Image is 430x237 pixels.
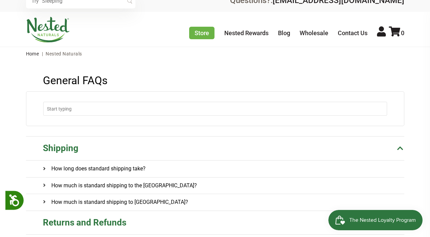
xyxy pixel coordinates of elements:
h1: General FAQs [26,74,404,87]
a: Returns and Refunds [26,211,404,235]
span: | [40,51,45,56]
iframe: Button to open loyalty program pop-up [328,210,423,230]
nav: breadcrumbs [26,47,404,61]
img: Nested Naturals [26,17,70,43]
h4: How much is standard shipping to [GEOGRAPHIC_DATA]? [43,194,188,210]
a: How long does standard shipping take? [43,161,404,177]
input: Start typing [43,102,387,116]
h4: How much is standard shipping to the [GEOGRAPHIC_DATA]? [43,177,197,194]
a: Contact Us [338,29,368,37]
span: 0 [401,29,404,37]
span: Nested Naturals [46,51,82,56]
a: Home [26,51,39,56]
a: How much is standard shipping to the [GEOGRAPHIC_DATA]? [43,177,404,194]
div: Shipping [43,143,78,153]
a: 0 [389,29,404,37]
h4: How long does standard shipping take? [43,161,146,177]
a: Shipping [26,137,404,161]
a: Store [189,27,214,39]
a: How much is standard shipping to [GEOGRAPHIC_DATA]? [43,194,404,210]
a: Wholesale [300,29,328,37]
a: Blog [278,29,290,37]
div: Returns and Refunds [43,218,126,228]
a: Nested Rewards [224,29,269,37]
